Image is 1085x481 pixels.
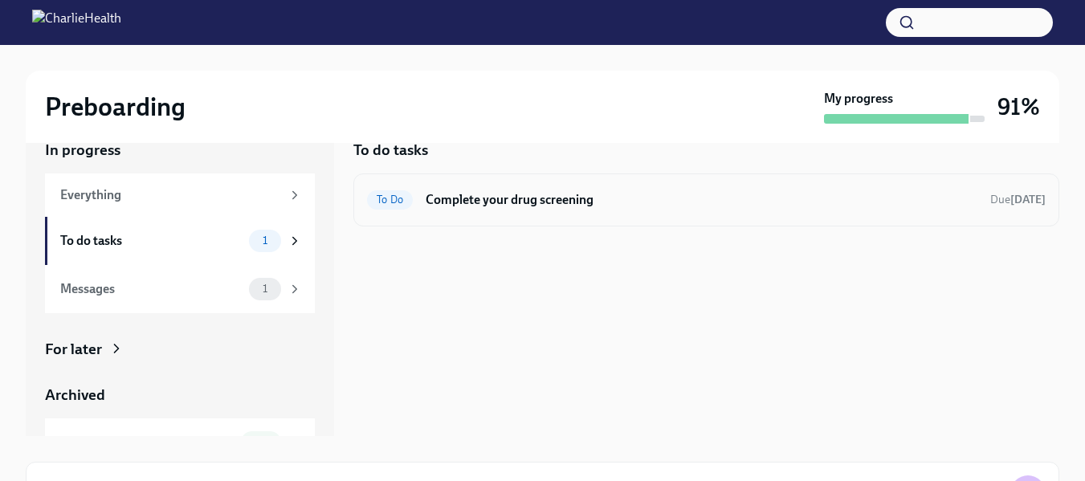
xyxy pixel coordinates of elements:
[990,192,1046,207] span: September 10th, 2025 09:00
[60,232,243,250] div: To do tasks
[45,265,315,313] a: Messages1
[60,280,243,298] div: Messages
[45,339,315,360] a: For later
[367,187,1046,213] a: To DoComplete your drug screeningDue[DATE]
[60,434,235,451] div: Completed tasks
[426,191,977,209] h6: Complete your drug screening
[253,234,277,247] span: 1
[45,140,315,161] a: In progress
[45,217,315,265] a: To do tasks1
[824,90,893,108] strong: My progress
[1010,193,1046,206] strong: [DATE]
[990,193,1046,206] span: Due
[60,186,281,204] div: Everything
[45,339,102,360] div: For later
[45,385,315,406] a: Archived
[997,92,1040,121] h3: 91%
[253,283,277,295] span: 1
[45,418,315,467] a: Completed tasks
[45,91,186,123] h2: Preboarding
[353,140,428,161] h5: To do tasks
[32,10,121,35] img: CharlieHealth
[45,173,315,217] a: Everything
[367,194,413,206] span: To Do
